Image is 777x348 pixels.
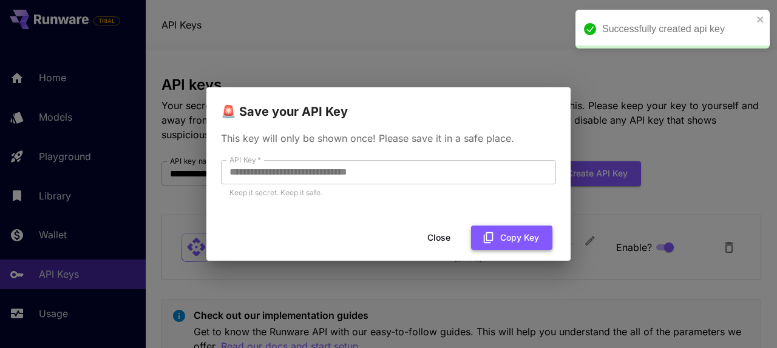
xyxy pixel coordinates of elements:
[229,155,261,165] label: API Key
[221,131,556,146] p: This key will only be shown once! Please save it in a safe place.
[602,22,753,36] div: Successfully created api key
[229,187,548,199] p: Keep it secret. Keep it safe.
[471,226,552,250] button: Copy Key
[756,15,765,24] button: close
[206,87,571,121] h2: 🚨 Save your API Key
[412,226,466,250] button: Close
